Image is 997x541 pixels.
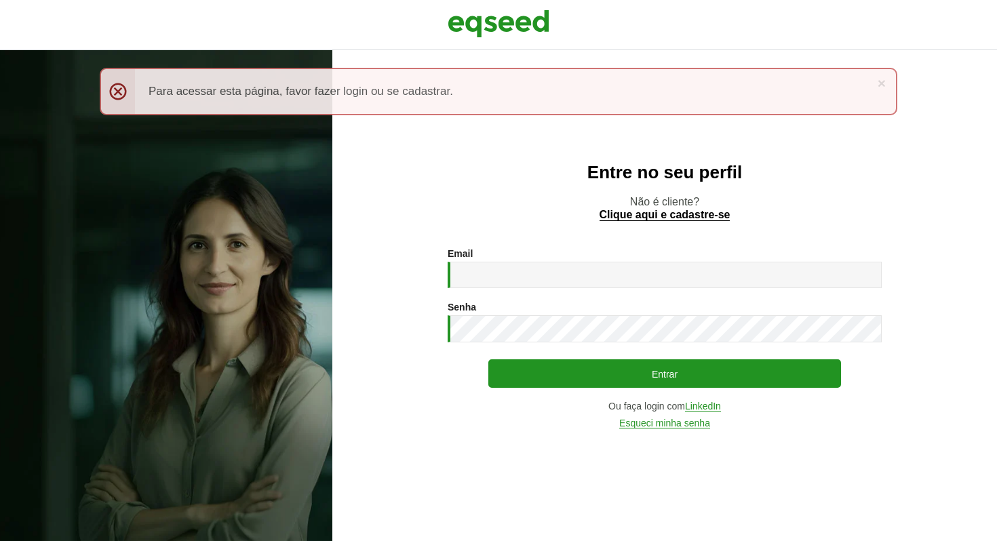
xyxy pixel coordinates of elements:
[100,68,897,115] div: Para acessar esta página, favor fazer login ou se cadastrar.
[878,76,886,90] a: ×
[359,195,970,221] p: Não é cliente?
[448,302,476,312] label: Senha
[359,163,970,182] h2: Entre no seu perfil
[488,359,841,388] button: Entrar
[619,418,710,428] a: Esqueci minha senha
[685,401,721,412] a: LinkedIn
[448,249,473,258] label: Email
[600,209,730,221] a: Clique aqui e cadastre-se
[448,7,549,41] img: EqSeed Logo
[448,401,882,412] div: Ou faça login com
